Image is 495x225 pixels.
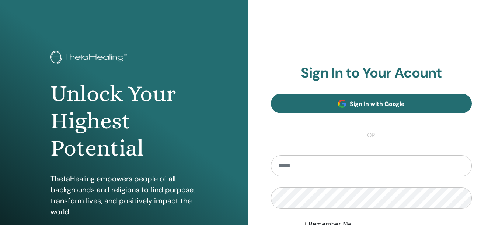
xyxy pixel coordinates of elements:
[271,65,472,82] h2: Sign In to Your Acount
[363,131,379,140] span: or
[350,100,405,108] span: Sign In with Google
[50,80,197,162] h1: Unlock Your Highest Potential
[271,94,472,113] a: Sign In with Google
[50,173,197,217] p: ThetaHealing empowers people of all backgrounds and religions to find purpose, transform lives, a...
